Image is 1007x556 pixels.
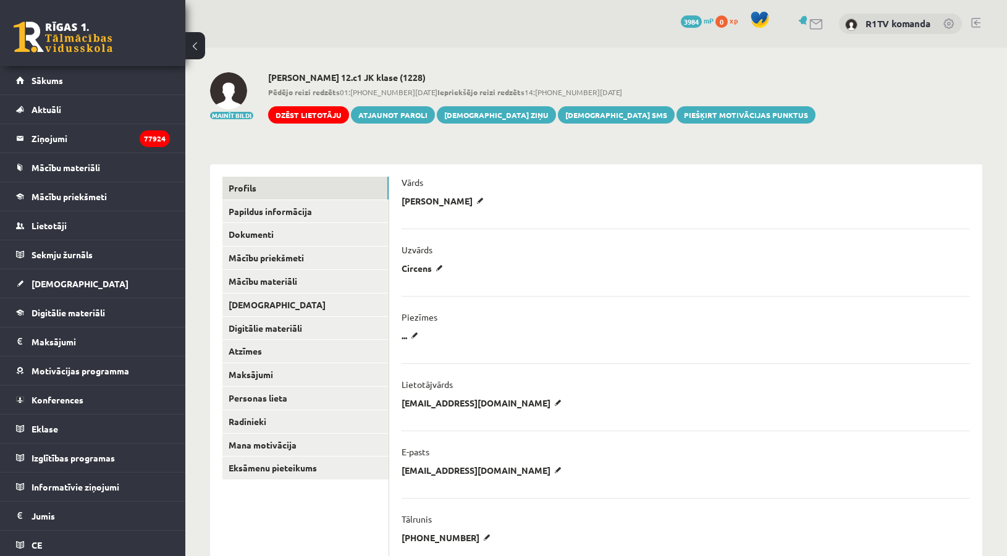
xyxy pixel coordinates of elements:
[32,124,170,153] legend: Ziņojumi
[715,15,744,25] a: 0 xp
[845,19,857,31] img: R1TV komanda
[16,124,170,153] a: Ziņojumi77924
[16,269,170,298] a: [DEMOGRAPHIC_DATA]
[402,532,495,543] p: [PHONE_NUMBER]
[222,434,389,457] a: Mana motivācija
[402,330,423,341] p: ...
[16,385,170,414] a: Konferences
[16,298,170,327] a: Digitālie materiāli
[222,177,389,200] a: Profils
[681,15,702,28] span: 3984
[16,240,170,269] a: Sekmju žurnāls
[32,423,58,434] span: Eklase
[681,15,714,25] a: 3984 mP
[268,106,349,124] a: Dzēst lietotāju
[32,452,115,463] span: Izglītības programas
[16,444,170,472] a: Izglītības programas
[351,106,435,124] a: Atjaunot paroli
[402,311,437,322] p: Piezīmes
[32,539,42,550] span: CE
[32,162,100,173] span: Mācību materiāli
[16,66,170,95] a: Sākums
[222,410,389,433] a: Radinieki
[222,340,389,363] a: Atzīmes
[14,22,112,53] a: Rīgas 1. Tālmācības vidusskola
[866,17,930,30] a: R1TV komanda
[32,481,119,492] span: Informatīvie ziņojumi
[268,86,815,98] span: 01:[PHONE_NUMBER][DATE] 14:[PHONE_NUMBER][DATE]
[222,457,389,479] a: Eksāmenu pieteikums
[715,15,728,28] span: 0
[32,278,129,289] span: [DEMOGRAPHIC_DATA]
[16,211,170,240] a: Lietotāji
[140,130,170,147] i: 77924
[704,15,714,25] span: mP
[222,293,389,316] a: [DEMOGRAPHIC_DATA]
[16,415,170,443] a: Eklase
[222,363,389,386] a: Maksājumi
[222,246,389,269] a: Mācību priekšmeti
[730,15,738,25] span: xp
[402,465,566,476] p: [EMAIL_ADDRESS][DOMAIN_NAME]
[222,223,389,246] a: Dokumenti
[16,182,170,211] a: Mācību priekšmeti
[437,106,556,124] a: [DEMOGRAPHIC_DATA] ziņu
[222,200,389,223] a: Papildus informācija
[32,75,63,86] span: Sākums
[16,95,170,124] a: Aktuāli
[210,112,253,119] button: Mainīt bildi
[222,270,389,293] a: Mācību materiāli
[402,397,566,408] p: [EMAIL_ADDRESS][DOMAIN_NAME]
[32,307,105,318] span: Digitālie materiāli
[268,72,815,83] h2: [PERSON_NAME] 12.c1 JK klase (1228)
[32,220,67,231] span: Lietotāji
[16,502,170,530] a: Jumis
[210,72,247,109] img: Krists Kristians Circens
[222,317,389,340] a: Digitālie materiāli
[16,356,170,385] a: Motivācijas programma
[16,327,170,356] a: Maksājumi
[402,379,453,390] p: Lietotājvārds
[222,387,389,410] a: Personas lieta
[402,177,423,188] p: Vārds
[32,510,55,521] span: Jumis
[268,87,340,97] b: Pēdējo reizi redzēts
[16,153,170,182] a: Mācību materiāli
[402,244,432,255] p: Uzvārds
[32,394,83,405] span: Konferences
[676,106,815,124] a: Piešķirt motivācijas punktus
[32,327,170,356] legend: Maksājumi
[402,195,488,206] p: [PERSON_NAME]
[402,513,432,524] p: Tālrunis
[402,446,429,457] p: E-pasts
[32,104,61,115] span: Aktuāli
[32,191,107,202] span: Mācību priekšmeti
[437,87,525,97] b: Iepriekšējo reizi redzēts
[402,263,447,274] p: Circens
[16,473,170,501] a: Informatīvie ziņojumi
[32,249,93,260] span: Sekmju žurnāls
[32,365,129,376] span: Motivācijas programma
[558,106,675,124] a: [DEMOGRAPHIC_DATA] SMS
